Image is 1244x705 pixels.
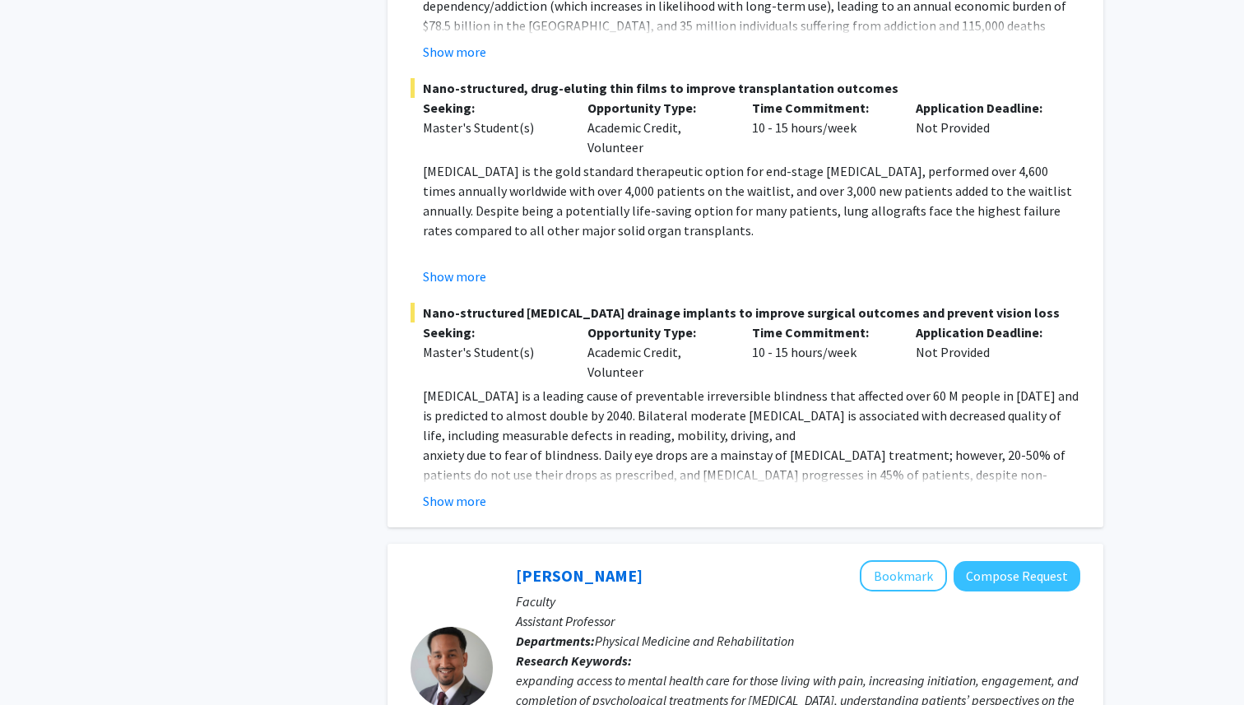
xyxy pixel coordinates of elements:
[595,633,794,649] span: Physical Medicine and Rehabilitation
[423,445,1080,564] p: anxiety due to fear of blindness. Daily eye drops are a mainstay of [MEDICAL_DATA] treatment; how...
[587,98,727,118] p: Opportunity Type:
[516,565,643,586] a: [PERSON_NAME]
[423,386,1080,445] p: [MEDICAL_DATA] is a leading cause of preventable irreversible blindness that affected over 60 M p...
[516,633,595,649] b: Departments:
[903,98,1068,157] div: Not Provided
[740,322,904,382] div: 10 - 15 hours/week
[516,591,1080,611] p: Faculty
[423,267,486,286] button: Show more
[575,98,740,157] div: Academic Credit, Volunteer
[752,98,892,118] p: Time Commitment:
[12,631,70,693] iframe: Chat
[423,322,563,342] p: Seeking:
[954,561,1080,591] button: Compose Request to Fenan Rassu
[587,322,727,342] p: Opportunity Type:
[752,322,892,342] p: Time Commitment:
[860,560,947,591] button: Add Fenan Rassu to Bookmarks
[423,98,563,118] p: Seeking:
[423,342,563,362] div: Master's Student(s)
[916,98,1056,118] p: Application Deadline:
[916,322,1056,342] p: Application Deadline:
[411,78,1080,98] span: Nano-structured, drug-eluting thin films to improve transplantation outcomes
[903,322,1068,382] div: Not Provided
[740,98,904,157] div: 10 - 15 hours/week
[575,322,740,382] div: Academic Credit, Volunteer
[516,611,1080,631] p: Assistant Professor
[423,118,563,137] div: Master's Student(s)
[516,652,632,669] b: Research Keywords:
[411,303,1080,322] span: Nano-structured [MEDICAL_DATA] drainage implants to improve surgical outcomes and prevent vision ...
[423,42,486,62] button: Show more
[423,161,1080,240] p: [MEDICAL_DATA] is the gold standard therapeutic option for end-stage [MEDICAL_DATA], performed ov...
[423,491,486,511] button: Show more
